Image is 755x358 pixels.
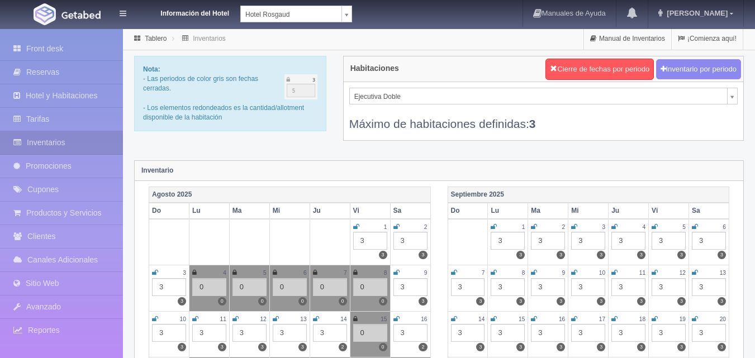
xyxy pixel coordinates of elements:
div: 3 [611,324,645,342]
label: 3 [718,297,726,306]
b: Nota: [143,65,160,73]
th: Do [149,203,189,219]
th: Ju [609,203,649,219]
label: 3 [218,343,226,351]
small: 11 [220,316,226,322]
small: 14 [478,316,485,322]
div: - Las periodos de color gris son fechas cerradas. - Los elementos redondeados es la cantidad/allo... [134,56,326,131]
div: 3 [611,278,645,296]
div: 3 [531,232,565,250]
label: 3 [677,251,686,259]
label: 3 [178,297,186,306]
strong: Inventario [141,166,173,174]
label: 3 [597,251,605,259]
small: 4 [223,270,226,276]
th: Ma [229,203,269,219]
h4: Habitaciones [350,64,399,73]
label: 0 [258,297,267,306]
small: 9 [424,270,428,276]
div: 3 [232,324,267,342]
small: 15 [519,316,525,322]
small: 13 [300,316,306,322]
small: 17 [599,316,605,322]
label: 3 [557,343,565,351]
th: Vi [350,203,390,219]
label: 3 [298,343,307,351]
div: 0 [232,278,267,296]
div: 3 [152,278,186,296]
div: 3 [652,324,686,342]
th: Mi [568,203,609,219]
div: 3 [491,278,525,296]
button: Inventario por periodo [656,59,741,80]
div: 3 [692,232,726,250]
div: 3 [491,232,525,250]
div: 3 [491,324,525,342]
th: Lu [189,203,229,219]
small: 1 [522,224,525,230]
div: 3 [611,232,645,250]
label: 3 [677,343,686,351]
span: Hotel Rosgaud [245,6,337,23]
label: 3 [419,251,427,259]
small: 3 [602,224,606,230]
small: 1 [384,224,387,230]
label: 3 [677,297,686,306]
small: 12 [680,270,686,276]
div: 3 [393,324,428,342]
small: 20 [720,316,726,322]
small: 2 [562,224,566,230]
div: 0 [273,278,307,296]
span: Ejecutiva Doble [354,88,723,105]
small: 16 [421,316,427,322]
th: Ju [310,203,350,219]
th: Mi [269,203,310,219]
label: 3 [516,343,525,351]
label: 3 [516,251,525,259]
div: 0 [353,278,387,296]
div: 0 [313,278,347,296]
label: 3 [419,297,427,306]
small: 18 [639,316,645,322]
small: 15 [381,316,387,322]
div: 3 [451,278,485,296]
div: 3 [393,278,428,296]
small: 8 [384,270,387,276]
label: 3 [597,297,605,306]
small: 12 [260,316,266,322]
th: Sa [390,203,430,219]
a: Ejecutiva Doble [349,88,738,104]
small: 5 [263,270,267,276]
small: 7 [344,270,347,276]
span: [PERSON_NAME] [664,9,728,17]
label: 3 [557,297,565,306]
div: 3 [571,278,605,296]
small: 2 [424,224,428,230]
small: 3 [183,270,186,276]
b: 3 [529,117,536,130]
div: 3 [571,232,605,250]
label: 3 [637,297,645,306]
div: 3 [692,278,726,296]
small: 4 [642,224,645,230]
label: 2 [339,343,347,351]
small: 19 [680,316,686,322]
div: 3 [313,324,347,342]
div: 3 [652,232,686,250]
small: 7 [482,270,485,276]
div: 3 [531,278,565,296]
div: 3 [353,232,387,250]
th: Sa [689,203,729,219]
small: 14 [340,316,346,322]
label: 3 [637,343,645,351]
th: Agosto 2025 [149,187,431,203]
div: 3 [451,324,485,342]
th: Septiembre 2025 [448,187,729,203]
th: Vi [649,203,689,219]
label: 3 [178,343,186,351]
div: 3 [692,324,726,342]
label: 3 [718,343,726,351]
small: 5 [682,224,686,230]
small: 10 [180,316,186,322]
a: Hotel Rosgaud [240,6,352,22]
